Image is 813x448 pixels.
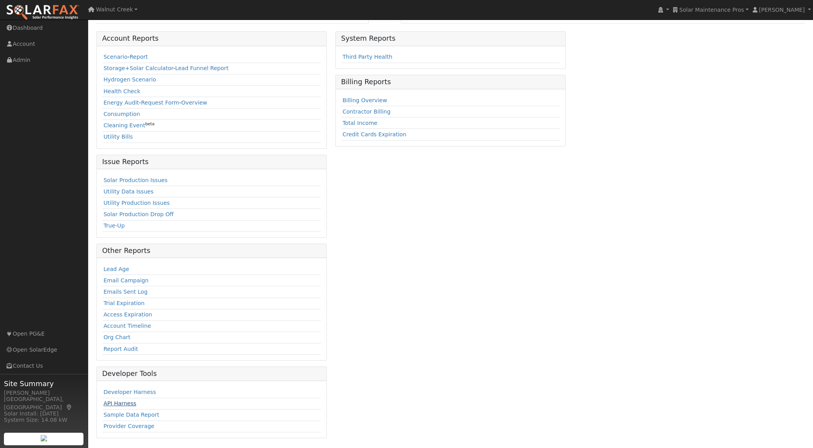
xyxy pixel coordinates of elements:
[103,266,129,272] a: Lead Age
[342,97,387,103] a: Billing Overview
[4,389,84,397] div: [PERSON_NAME]
[6,4,80,21] img: SolarFax
[103,334,130,340] a: Org Chart
[103,54,127,60] a: Scenario
[103,188,154,195] a: Utility Data Issues
[102,52,321,63] td: -
[102,370,321,378] h5: Developer Tools
[103,122,145,128] a: Cleaning Event
[103,323,151,329] a: Account Timeline
[103,200,170,206] a: Utility Production Issues
[145,121,155,126] sup: beta
[759,7,805,13] span: [PERSON_NAME]
[341,78,560,86] h5: Billing Reports
[102,34,321,43] h5: Account Reports
[175,65,228,71] a: Lead Funnel Report
[103,400,136,406] a: API Harness
[103,311,152,318] a: Access Expiration
[130,54,148,60] a: Report
[181,99,207,106] a: Overview
[102,158,321,166] h5: Issue Reports
[103,88,140,94] a: Health Check
[102,97,321,108] td: - -
[4,378,84,389] span: Site Summary
[679,7,744,13] span: Solar Maintenance Pros
[96,6,133,13] span: Walnut Creek
[103,222,125,229] a: True-Up
[103,99,139,106] a: Energy Audit
[103,65,173,71] a: Storage+Solar Calculator
[66,404,73,410] a: Map
[342,108,391,115] a: Contractor Billing
[342,120,377,126] a: Total Income
[103,111,140,117] a: Consumption
[41,435,47,441] img: retrieve
[342,131,406,137] a: Credit Cards Expiration
[103,423,154,429] a: Provider Coverage
[103,76,156,83] a: Hydrogen Scenario
[103,389,156,395] a: Developer Harness
[103,300,145,306] a: Trial Expiration
[4,395,84,412] div: [GEOGRAPHIC_DATA], [GEOGRAPHIC_DATA]
[342,54,392,60] a: Third Party Health
[103,289,148,295] a: Emails Sent Log
[103,134,133,140] a: Utility Bills
[103,346,138,352] a: Report Audit
[103,177,167,183] a: Solar Production Issues
[341,34,560,43] h5: System Reports
[103,211,174,217] a: Solar Production Drop Off
[141,99,179,106] a: Request Form
[102,247,321,255] h5: Other Reports
[103,277,148,284] a: Email Campaign
[4,416,84,424] div: System Size: 14.08 kW
[102,63,321,74] td: -
[4,410,84,418] div: Solar Install: [DATE]
[103,412,159,418] a: Sample Data Report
